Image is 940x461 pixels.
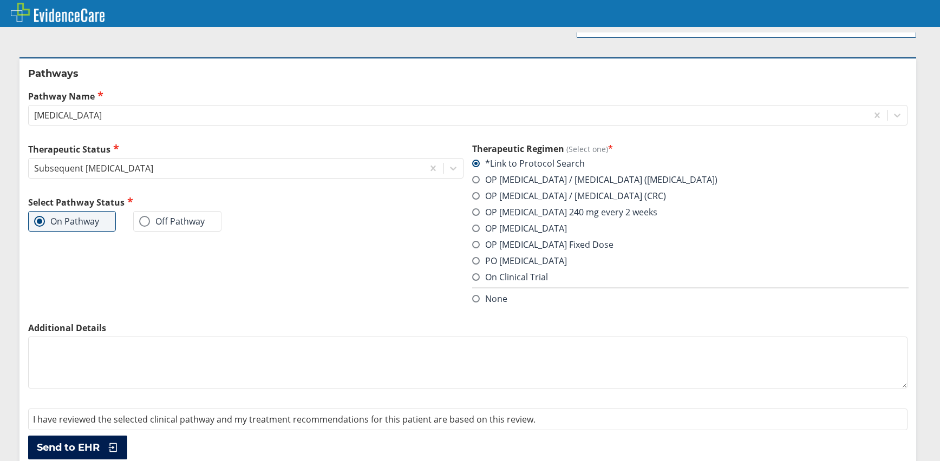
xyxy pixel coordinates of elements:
[472,190,666,202] label: OP [MEDICAL_DATA] / [MEDICAL_DATA] (CRC)
[472,222,567,234] label: OP [MEDICAL_DATA]
[28,90,908,102] label: Pathway Name
[472,157,585,169] label: *Link to Protocol Search
[37,441,100,454] span: Send to EHR
[33,413,536,425] span: I have reviewed the selected clinical pathway and my treatment recommendations for this patient a...
[28,143,464,155] label: Therapeutic Status
[472,206,657,218] label: OP [MEDICAL_DATA] 240 mg every 2 weeks
[139,216,205,227] label: Off Pathway
[11,3,105,22] img: EvidenceCare
[472,255,567,267] label: PO [MEDICAL_DATA]
[472,143,908,155] h3: Therapeutic Regimen
[566,144,608,154] span: (Select one)
[34,216,99,227] label: On Pathway
[472,239,613,251] label: OP [MEDICAL_DATA] Fixed Dose
[34,162,153,174] div: Subsequent [MEDICAL_DATA]
[472,293,507,305] label: None
[28,322,908,334] label: Additional Details
[34,109,102,121] div: [MEDICAL_DATA]
[28,67,908,80] h2: Pathways
[472,174,717,186] label: OP [MEDICAL_DATA] / [MEDICAL_DATA] ([MEDICAL_DATA])
[28,436,127,459] button: Send to EHR
[28,196,464,208] h2: Select Pathway Status
[472,271,548,283] label: On Clinical Trial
